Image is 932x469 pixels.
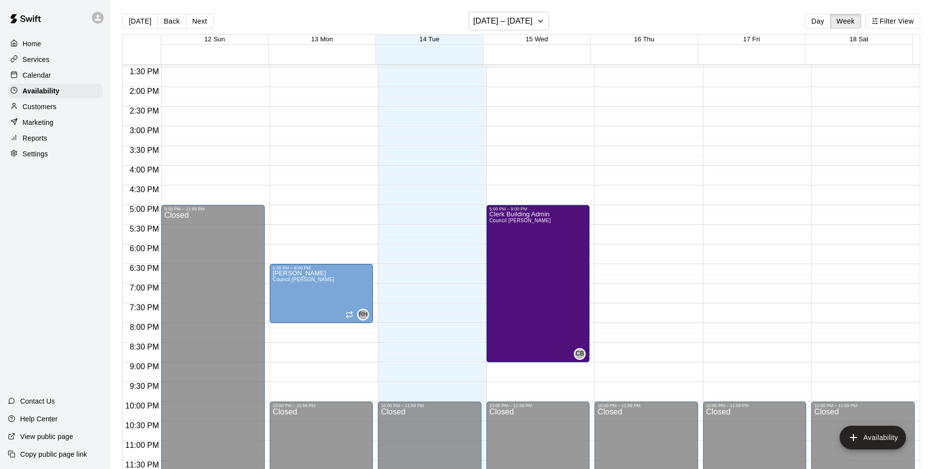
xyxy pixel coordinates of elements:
[273,265,370,270] div: 6:30 PM – 8:00 PM
[123,441,161,449] span: 11:00 PM
[8,36,103,51] a: Home
[345,311,353,319] span: Recurring availability
[23,133,47,143] p: Reports
[127,244,162,253] span: 6:00 PM
[576,349,584,359] span: CB
[23,117,54,127] p: Marketing
[486,205,590,362] div: 5:00 PM – 9:00 PM: Available
[186,14,213,29] button: Next
[127,362,162,371] span: 9:00 PM
[489,403,587,408] div: 10:00 PM – 11:59 PM
[473,14,533,28] h6: [DATE] – [DATE]
[127,303,162,312] span: 7:30 PM
[127,67,162,76] span: 1:30 PM
[865,14,920,29] button: Filter View
[574,348,586,360] div: Clerk Building Admin
[20,396,55,406] p: Contact Us
[127,205,162,213] span: 5:00 PM
[270,264,373,323] div: 6:30 PM – 8:00 PM: Available
[127,185,162,194] span: 4:30 PM
[743,35,760,43] button: 17 Fri
[127,107,162,115] span: 2:30 PM
[23,39,41,49] p: Home
[127,146,162,154] span: 3:30 PM
[127,264,162,272] span: 6:30 PM
[23,102,56,112] p: Customers
[8,52,103,67] a: Services
[23,86,59,96] p: Availability
[123,402,161,410] span: 10:00 PM
[123,461,161,469] span: 11:30 PM
[127,343,162,351] span: 8:30 PM
[122,14,158,29] button: [DATE]
[20,449,87,459] p: Copy public page link
[830,14,861,29] button: Week
[127,382,162,390] span: 9:30 PM
[164,206,262,211] div: 5:00 PM – 11:59 PM
[420,35,440,43] button: 14 Tue
[23,70,51,80] p: Calendar
[23,55,50,64] p: Services
[489,218,551,223] span: Council [PERSON_NAME]
[359,310,367,320] span: RH
[273,277,334,282] span: Council [PERSON_NAME]
[634,35,654,43] button: 16 Thu
[127,87,162,95] span: 2:00 PM
[8,147,103,161] a: Settings
[597,403,695,408] div: 10:00 PM – 11:59 PM
[849,35,869,43] button: 18 Sat
[127,323,162,331] span: 8:00 PM
[8,68,103,83] a: Calendar
[357,309,369,321] div: Rex Harris
[20,414,57,424] p: Help Center
[311,35,333,43] button: 13 Mon
[8,99,103,114] a: Customers
[489,206,587,211] div: 5:00 PM – 9:00 PM
[840,426,906,449] button: add
[123,421,161,430] span: 10:30 PM
[526,35,548,43] button: 15 Wed
[127,126,162,135] span: 3:00 PM
[8,131,103,146] a: Reports
[8,115,103,130] a: Marketing
[814,403,912,408] div: 10:00 PM – 11:59 PM
[381,403,479,408] div: 10:00 PM – 11:59 PM
[127,284,162,292] span: 7:00 PM
[20,432,73,441] p: View public page
[469,12,549,30] button: [DATE] – [DATE]
[805,14,830,29] button: Day
[273,403,370,408] div: 10:00 PM – 11:59 PM
[8,84,103,98] a: Availability
[127,225,162,233] span: 5:30 PM
[706,403,804,408] div: 10:00 PM – 11:59 PM
[127,166,162,174] span: 4:00 PM
[157,14,186,29] button: Back
[204,35,225,43] button: 12 Sun
[23,149,48,159] p: Settings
